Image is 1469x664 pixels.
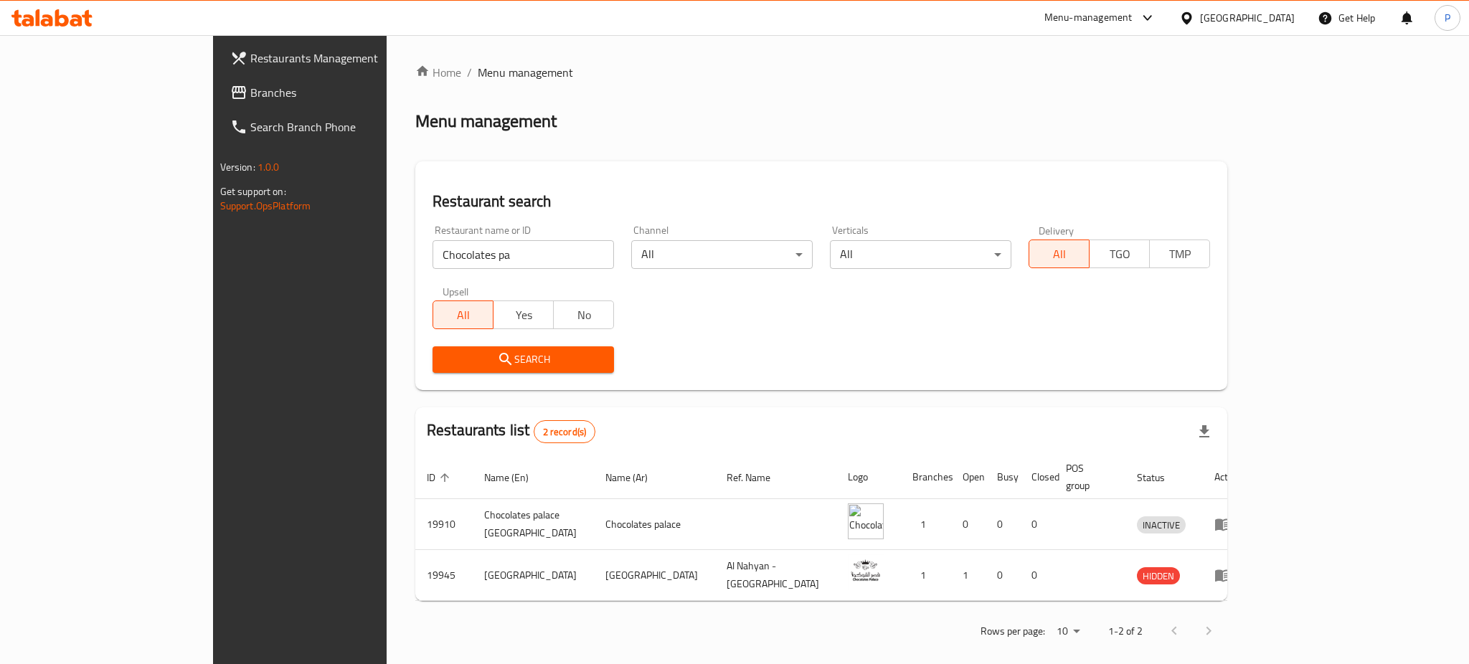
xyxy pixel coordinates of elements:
[220,182,286,201] span: Get support on:
[444,351,603,369] span: Search
[901,499,951,550] td: 1
[1108,622,1143,640] p: 1-2 of 2
[1445,10,1450,26] span: P
[1066,460,1108,494] span: POS group
[951,550,986,601] td: 1
[1149,239,1210,268] button: TMP
[1137,517,1186,533] span: INACTIVE
[250,84,447,101] span: Branches
[415,455,1252,601] table: enhanced table
[493,300,554,329] button: Yes
[250,118,447,136] span: Search Branch Phone
[594,499,715,550] td: Chocolates palace
[1137,568,1180,584] span: HIDDEN
[715,550,836,601] td: Al Nahyan - [GEOGRAPHIC_DATA]
[1095,244,1144,265] span: TGO
[478,64,573,81] span: Menu management
[1137,469,1184,486] span: Status
[443,286,469,296] label: Upsell
[433,240,614,269] input: Search for restaurant name or ID..
[534,420,596,443] div: Total records count
[1214,516,1241,533] div: Menu
[901,455,951,499] th: Branches
[848,503,884,539] img: Chocolates palace Al Ain
[1089,239,1150,268] button: TGO
[473,499,594,550] td: Chocolates palace [GEOGRAPHIC_DATA]
[219,75,458,110] a: Branches
[250,49,447,67] span: Restaurants Management
[1137,516,1186,533] div: INACTIVE
[433,346,614,373] button: Search
[830,240,1011,269] div: All
[427,419,595,443] h2: Restaurants list
[594,550,715,601] td: [GEOGRAPHIC_DATA]
[467,64,472,81] li: /
[499,305,548,326] span: Yes
[836,455,901,499] th: Logo
[1020,455,1054,499] th: Closed
[433,191,1210,212] h2: Restaurant search
[951,499,986,550] td: 0
[220,158,255,176] span: Version:
[1156,244,1204,265] span: TMP
[986,499,1020,550] td: 0
[534,425,595,439] span: 2 record(s)
[415,110,557,133] h2: Menu management
[1020,499,1054,550] td: 0
[986,550,1020,601] td: 0
[258,158,280,176] span: 1.0.0
[605,469,666,486] span: Name (Ar)
[553,300,614,329] button: No
[433,300,493,329] button: All
[427,469,454,486] span: ID
[631,240,813,269] div: All
[220,196,311,215] a: Support.OpsPlatform
[986,455,1020,499] th: Busy
[1035,244,1084,265] span: All
[484,469,547,486] span: Name (En)
[727,469,789,486] span: Ref. Name
[415,64,1227,81] nav: breadcrumb
[1203,455,1252,499] th: Action
[1051,621,1085,642] div: Rows per page:
[981,622,1045,640] p: Rows per page:
[848,554,884,590] img: Chocolates Palace
[1020,550,1054,601] td: 0
[439,305,488,326] span: All
[951,455,986,499] th: Open
[473,550,594,601] td: [GEOGRAPHIC_DATA]
[901,550,951,601] td: 1
[1039,225,1074,235] label: Delivery
[1200,10,1295,26] div: [GEOGRAPHIC_DATA]
[1044,9,1133,27] div: Menu-management
[559,305,608,326] span: No
[219,41,458,75] a: Restaurants Management
[219,110,458,144] a: Search Branch Phone
[1187,414,1222,449] div: Export file
[1029,239,1090,268] button: All
[1214,566,1241,584] div: Menu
